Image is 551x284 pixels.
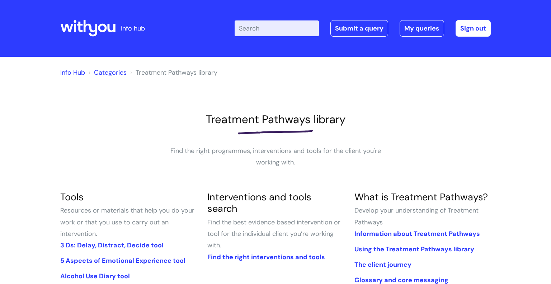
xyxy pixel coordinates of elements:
[354,245,474,253] a: Using the Treatment Pathways library
[60,272,130,280] a: Alcohol Use Diary tool
[207,218,340,250] span: Find the best evidence based intervention or tool for the individual client you’re working with.
[60,113,491,126] h1: Treatment Pathways library
[60,241,164,250] a: 3 Ds: Delay, Distract, Decide tool
[354,206,479,226] span: Develop your understanding of Treatment Pathways
[456,20,491,37] a: Sign out
[168,145,383,168] p: Find the right programmes, interventions and tools for the client you're working with.
[60,206,194,238] span: Resources or materials that help you do your work or that you use to carry out an intervention.
[235,20,319,36] input: Search
[128,67,217,78] li: Treatment Pathways library
[87,67,127,78] li: Solution home
[60,256,185,265] a: 5 Aspects of Emotional Experience tool
[207,191,311,215] a: Interventions and tools search
[60,68,85,77] a: Info Hub
[94,68,127,77] a: Categories
[354,191,488,203] a: What is Treatment Pathways?
[235,20,491,37] div: | -
[354,229,480,238] a: Information about Treatment Pathways
[400,20,444,37] a: My queries
[207,253,325,261] a: Find the right interventions and tools
[330,20,388,37] a: Submit a query
[354,260,411,269] a: The client journey
[121,23,145,34] p: info hub
[60,191,84,203] a: Tools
